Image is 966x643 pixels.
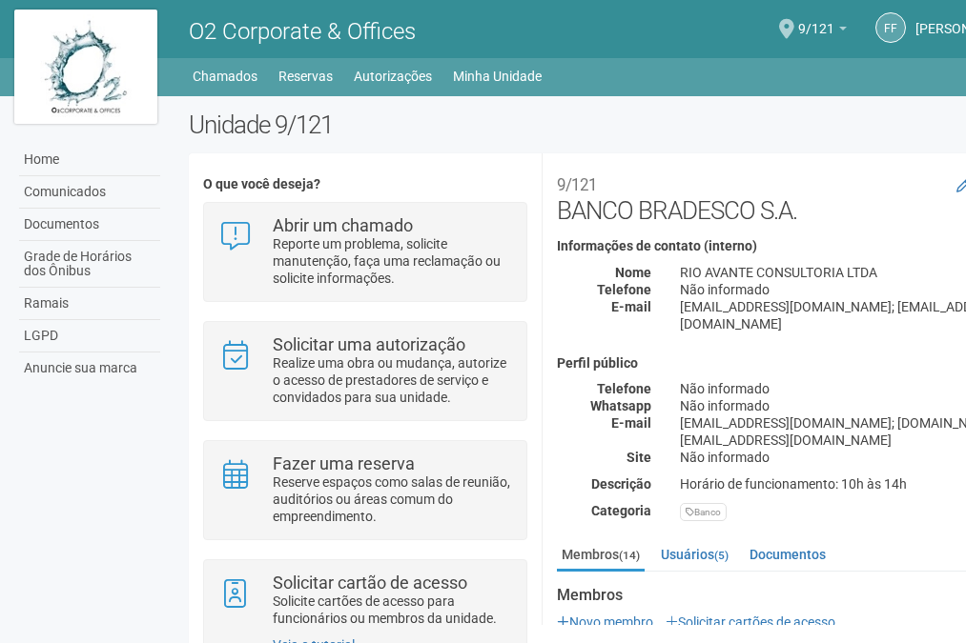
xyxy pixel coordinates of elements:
strong: Site [627,450,651,465]
p: Reporte um problema, solicite manutenção, faça uma reclamação ou solicite informações. [273,235,512,287]
a: FF [875,12,906,43]
a: Reservas [278,63,333,90]
a: Solicitar cartões de acesso [666,614,835,630]
small: (14) [619,549,640,562]
strong: Telefone [597,282,651,297]
a: Documentos [745,540,831,569]
a: Minha Unidade [453,63,542,90]
strong: Solicitar cartão de acesso [273,573,467,593]
strong: E-mail [611,299,651,314]
p: Solicite cartões de acesso para funcionários ou membros da unidade. [273,593,512,627]
strong: Whatsapp [590,398,651,413]
a: Anuncie sua marca [19,352,160,384]
a: Abrir um chamado Reporte um problema, solicite manutenção, faça uma reclamação ou solicite inform... [218,217,511,287]
a: Documentos [19,209,160,241]
a: Membros(14) [557,540,645,572]
strong: Abrir um chamado [273,215,413,235]
a: Comunicados [19,176,160,209]
img: logo.jpg [14,10,157,124]
a: Autorizações [354,63,432,90]
strong: Descrição [591,476,651,492]
strong: Solicitar uma autorização [273,334,465,354]
strong: Categoria [591,503,651,518]
strong: Fazer uma reserva [273,453,415,473]
strong: Nome [615,265,651,280]
strong: Telefone [597,381,651,396]
a: Solicitar uma autorização Realize uma obra ou mudança, autorize o acesso de prestadores de serviç... [218,336,511,406]
div: Banco [680,503,727,521]
small: (5) [714,549,729,562]
a: Grade de Horários dos Ônibus [19,241,160,288]
h4: O que você deseja? [203,177,526,191]
small: 9/121 [557,175,597,194]
p: Reserve espaços como salas de reunião, auditórios ou áreas comum do empreendimento. [273,473,512,525]
a: Solicitar cartão de acesso Solicite cartões de acesso para funcionários ou membros da unidade. [218,574,511,627]
a: Ramais [19,288,160,320]
span: 9/121 [798,3,834,36]
a: 9/121 [798,24,847,39]
a: Chamados [193,63,257,90]
a: Home [19,144,160,176]
a: Novo membro [557,614,653,630]
strong: E-mail [611,415,651,431]
p: Realize uma obra ou mudança, autorize o acesso de prestadores de serviço e convidados para sua un... [273,354,512,406]
a: Fazer uma reserva Reserve espaços como salas de reunião, auditórios ou áreas comum do empreendime... [218,455,511,525]
a: Usuários(5) [656,540,733,569]
span: O2 Corporate & Offices [189,18,416,45]
a: LGPD [19,320,160,352]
